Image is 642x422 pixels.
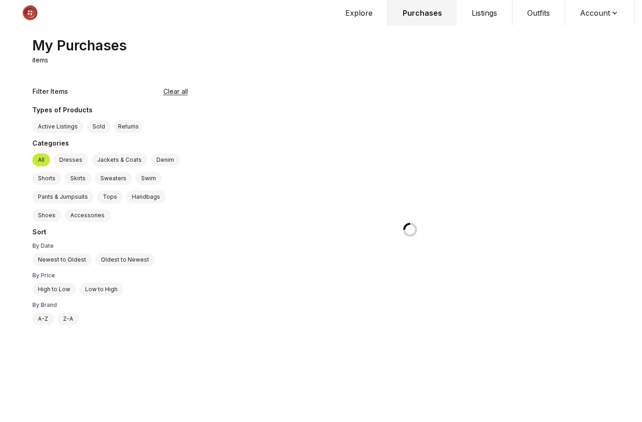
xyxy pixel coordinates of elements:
label: Pants & Jumpsuits [32,190,93,203]
label: Sweaters [95,172,132,185]
div: Categories [32,139,188,150]
div: My Purchases [32,37,127,54]
div: By Date [32,242,188,250]
label: Jackets & Coats [92,153,147,166]
button: Clear all [163,87,188,96]
label: Sold [87,120,111,133]
div: By Brand [32,301,188,309]
label: Newest to Oldest [32,253,92,266]
div: Filter Items [32,87,68,96]
label: Dresses [54,153,88,166]
div: Sort [32,227,188,239]
button: Returns [114,120,143,133]
label: Skirts [65,172,91,185]
label: Accessories [65,209,110,222]
label: Shorts [32,172,61,185]
label: Oldest to Newest [95,253,155,266]
label: Z-A [57,312,79,325]
div: By Price [32,272,188,279]
p: items [32,55,48,65]
label: Swim [136,172,162,185]
label: All [32,153,50,166]
label: Active Listings [32,120,83,133]
label: Low to High [80,283,123,296]
div: Types of Products [32,105,188,116]
label: Denim [151,153,180,166]
label: Shoes [32,209,61,222]
label: Handbags [126,190,166,203]
label: High to Low [32,283,76,296]
label: A-Z [32,312,54,325]
label: Tops [97,190,123,203]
